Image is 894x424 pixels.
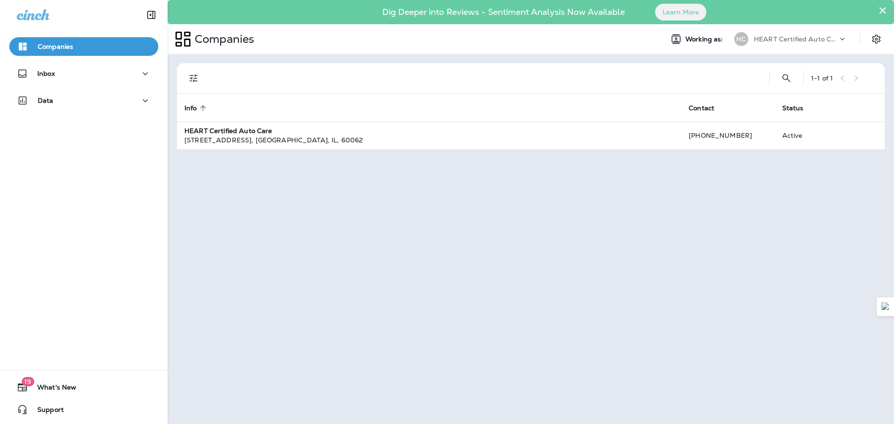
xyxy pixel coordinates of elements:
[782,104,816,112] span: Status
[689,104,714,112] span: Contact
[9,91,158,110] button: Data
[777,69,796,87] button: Search Companies
[38,43,73,50] p: Companies
[138,6,164,24] button: Collapse Sidebar
[685,35,725,43] span: Working as:
[754,35,838,43] p: HEART Certified Auto Care
[9,37,158,56] button: Companies
[184,104,197,112] span: Info
[9,64,158,83] button: Inbox
[878,3,887,18] button: Close
[184,69,203,87] button: Filters
[38,97,54,104] p: Data
[868,31,885,47] button: Settings
[28,384,76,395] span: What's New
[681,121,774,149] td: [PHONE_NUMBER]
[37,70,55,77] p: Inbox
[9,378,158,397] button: 19What's New
[811,74,833,82] div: 1 - 1 of 1
[9,400,158,419] button: Support
[28,406,64,417] span: Support
[184,127,272,135] strong: HEART Certified Auto Care
[21,377,34,386] span: 19
[782,104,804,112] span: Status
[184,135,674,145] div: [STREET_ADDRESS] , [GEOGRAPHIC_DATA] , IL , 60062
[655,4,706,20] button: Learn More
[881,303,890,311] img: Detect Auto
[184,104,209,112] span: Info
[775,121,834,149] td: Active
[734,32,748,46] div: HC
[355,11,652,13] p: Dig Deeper into Reviews - Sentiment Analysis Now Available
[689,104,726,112] span: Contact
[191,32,254,46] p: Companies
